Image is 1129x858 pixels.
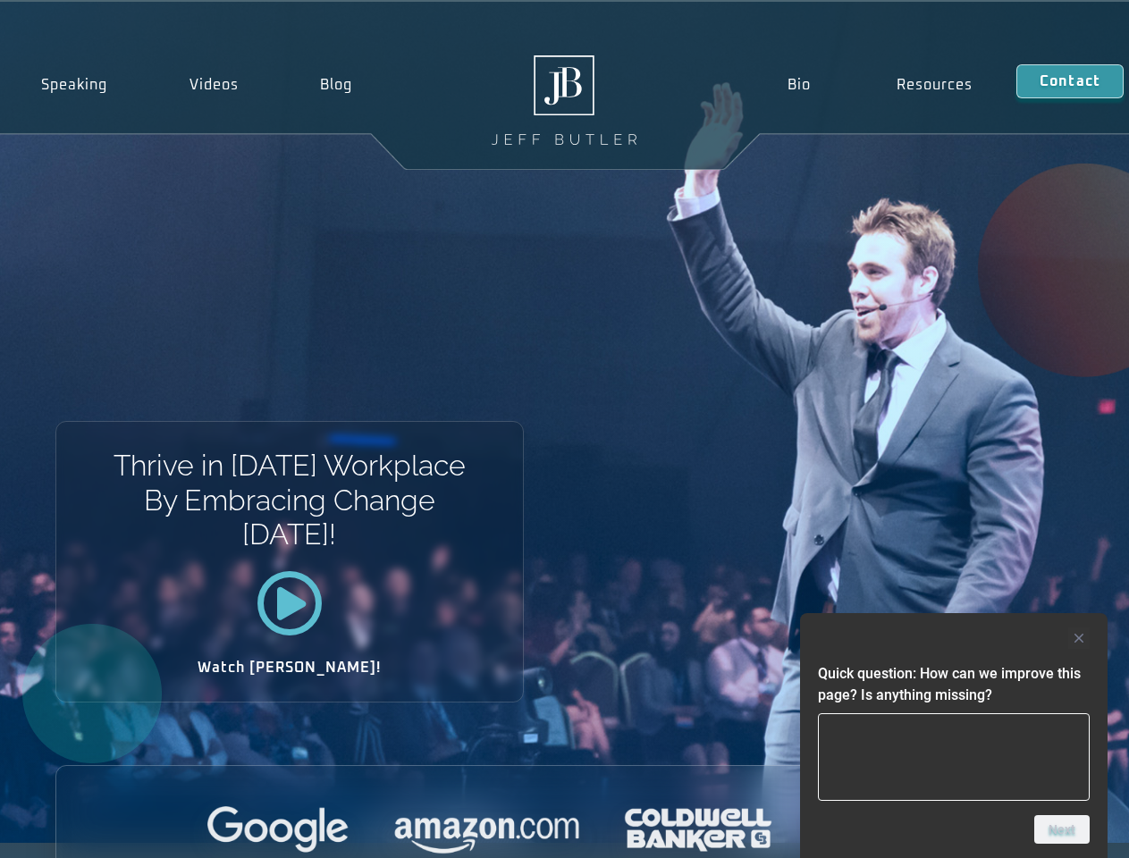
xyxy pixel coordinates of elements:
[818,713,1090,801] textarea: Quick question: How can we improve this page? Is anything missing?
[744,64,1015,105] nav: Menu
[112,449,467,551] h1: Thrive in [DATE] Workplace By Embracing Change [DATE]!
[744,64,854,105] a: Bio
[148,64,280,105] a: Videos
[1068,627,1090,649] button: Hide survey
[818,627,1090,844] div: Quick question: How can we improve this page? Is anything missing?
[1040,74,1100,88] span: Contact
[119,660,460,675] h2: Watch [PERSON_NAME]!
[854,64,1016,105] a: Resources
[818,663,1090,706] h2: Quick question: How can we improve this page? Is anything missing?
[1034,815,1090,844] button: Next question
[1016,64,1124,98] a: Contact
[279,64,393,105] a: Blog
